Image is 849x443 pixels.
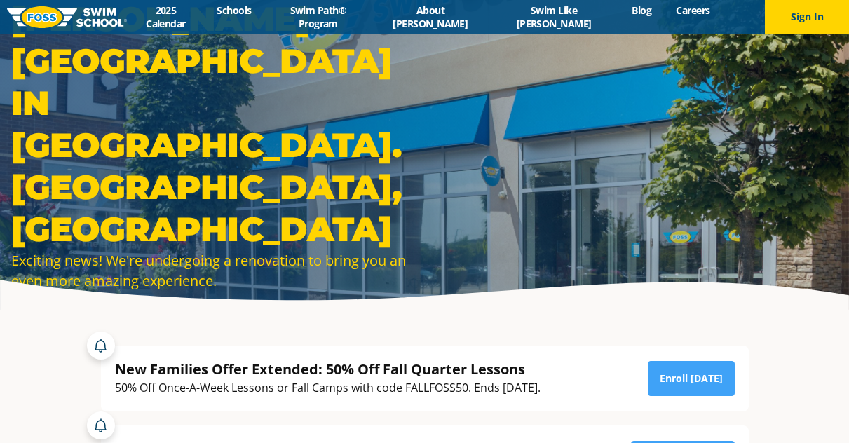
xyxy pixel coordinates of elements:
a: Swim Path® Program [264,4,372,30]
a: 2025 Calendar [127,4,205,30]
a: About [PERSON_NAME] [373,4,489,30]
a: Enroll [DATE] [648,361,735,396]
div: 50% Off Once-A-Week Lessons or Fall Camps with code FALLFOSS50. Ends [DATE]. [115,379,541,397]
a: Schools [205,4,264,17]
div: Exciting news! We're undergoing a renovation to bring you an even more amazing experience. [11,250,418,291]
a: Careers [664,4,722,17]
a: Swim Like [PERSON_NAME] [488,4,620,30]
img: FOSS Swim School Logo [7,6,127,28]
div: New Families Offer Extended: 50% Off Fall Quarter Lessons [115,360,541,379]
a: Blog [620,4,664,17]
